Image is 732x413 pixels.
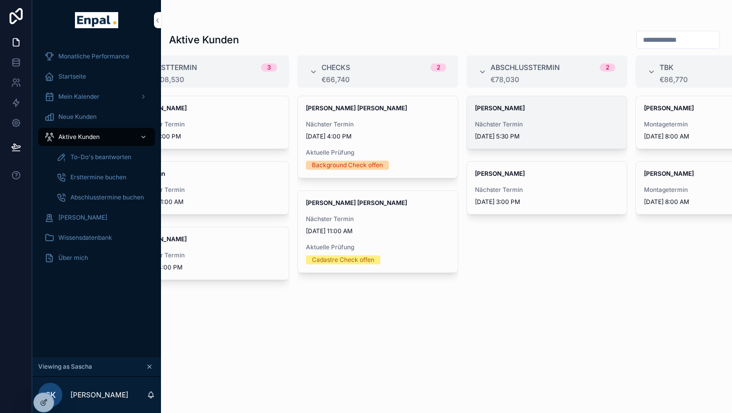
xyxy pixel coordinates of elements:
a: [PERSON_NAME]Nächster Termin[DATE] 1:00 PM [128,96,289,149]
span: SK [45,389,56,401]
strong: [PERSON_NAME] [137,235,187,243]
strong: [PERSON_NAME] [PERSON_NAME] [306,199,407,206]
div: €78,030 [491,76,615,84]
span: [DATE] 1:00 PM [137,132,281,141]
p: [PERSON_NAME] [70,390,128,400]
a: Mein Kalender [38,88,155,106]
span: Nächster Termin [475,120,619,128]
div: 2 [606,63,609,72]
div: scrollable content [32,40,161,280]
span: Wissensdatenbank [58,234,112,242]
strong: [PERSON_NAME] [137,104,187,112]
span: Nächster Termin [137,120,281,128]
a: Wissensdatenbank [38,229,155,247]
a: [PERSON_NAME]Nächster Termin[DATE] 3:00 PM [466,161,627,215]
span: Startseite [58,73,86,81]
div: Background Check offen [312,161,383,170]
span: Nächster Termin [306,120,450,128]
span: Abschlusstermin [491,62,560,73]
a: Neue Kunden [38,108,155,126]
span: Monatliche Performance [58,52,129,60]
a: [PERSON_NAME] [PERSON_NAME]Nächster Termin[DATE] 4:00 PMAktuelle PrüfungBackground Check offen [297,96,458,178]
span: Abschlusstermine buchen [70,193,144,201]
a: Ersttermine buchen [50,168,155,186]
span: [DATE] 4:00 PM [306,132,450,141]
span: Aktive Kunden [58,133,100,141]
a: [PERSON_NAME]Nächster Termin[DATE] 4:00 PM [128,227,289,280]
strong: [PERSON_NAME] [644,170,694,177]
a: Abschlusstermine buchen [50,188,155,206]
span: [DATE] 4:00 PM [137,263,281,271]
a: [PERSON_NAME] [38,209,155,227]
span: Nächster Termin [306,215,450,223]
span: Nächster Termin [475,186,619,194]
span: Checks [321,62,350,73]
span: Aktuelle Prüfung [306,243,450,251]
a: To-Do's beantworten [50,148,155,166]
a: Über mich [38,249,155,267]
span: Über mich [58,254,88,262]
strong: [PERSON_NAME] [644,104,694,112]
a: [PERSON_NAME] [PERSON_NAME]Nächster Termin[DATE] 11:00 AMAktuelle PrüfungCadastre Check offen [297,190,458,273]
div: €108,530 [152,76,277,84]
span: [DATE] 11:00 AM [137,198,281,206]
a: Monatliche Performance [38,47,155,65]
span: [PERSON_NAME] [58,214,107,222]
div: €66,740 [321,76,446,84]
span: Nächster Termin [137,186,281,194]
span: Neue Kunden [58,113,97,121]
div: Cadastre Check offen [312,255,374,264]
a: Baris GünNächster Termin[DATE] 11:00 AM [128,161,289,215]
a: [PERSON_NAME]Nächster Termin[DATE] 5:30 PM [466,96,627,149]
span: Mein Kalender [58,93,100,101]
span: [DATE] 3:00 PM [475,198,619,206]
div: 2 [437,63,440,72]
span: Viewing as Sascha [38,363,92,371]
strong: [PERSON_NAME] [PERSON_NAME] [306,104,407,112]
div: 3 [267,63,271,72]
span: [DATE] 11:00 AM [306,227,450,235]
a: Startseite [38,67,155,86]
a: Aktive Kunden [38,128,155,146]
span: Ersttermin [152,62,197,73]
span: TBK [660,62,674,73]
span: Ersttermine buchen [70,173,126,181]
img: App logo [75,12,118,28]
span: Aktuelle Prüfung [306,149,450,157]
span: To-Do's beantworten [70,153,131,161]
h1: Aktive Kunden [169,33,239,47]
span: Nächster Termin [137,251,281,259]
strong: [PERSON_NAME] [475,104,525,112]
span: [DATE] 5:30 PM [475,132,619,141]
strong: [PERSON_NAME] [475,170,525,177]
